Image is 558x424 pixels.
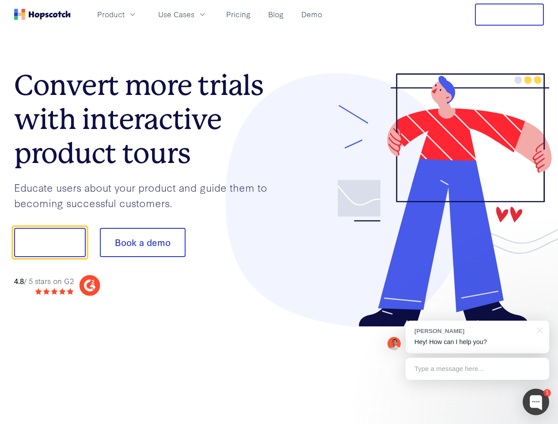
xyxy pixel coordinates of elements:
h1: Convert more trials with interactive product tours [14,68,279,170]
strong: 4.8 [14,276,24,286]
button: Free Trial [475,4,544,26]
span: Use Cases [158,9,194,20]
span: Product [97,9,125,20]
div: 1 [543,389,551,397]
a: Home [14,9,71,20]
div: Type a message here... [406,358,549,380]
button: Show me! [14,228,86,257]
p: Educate users about your product and guide them to becoming successful customers. [14,180,279,210]
button: Book a demo [100,228,186,257]
img: Mark Spera [387,337,401,350]
a: Demo [298,7,326,22]
a: Pricing [223,7,254,22]
div: / 5 stars on G2 [14,276,74,287]
div: [PERSON_NAME] [414,327,531,335]
button: Product [92,7,142,22]
a: Blog [265,7,287,22]
button: Use Cases [153,7,212,22]
p: Hey! How can I help you? [414,337,540,347]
